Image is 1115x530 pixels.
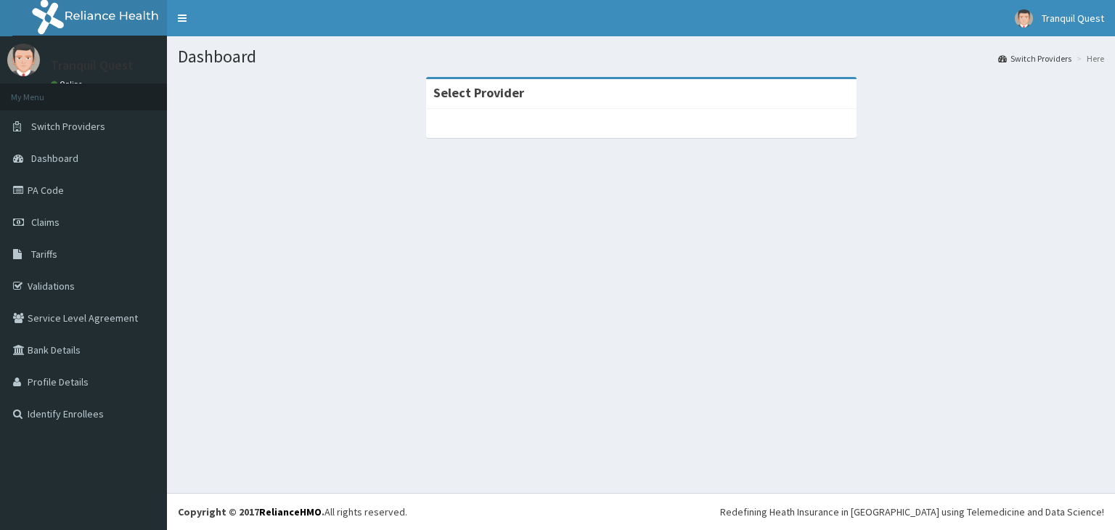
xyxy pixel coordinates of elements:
a: Switch Providers [998,52,1071,65]
a: RelianceHMO [259,505,322,518]
span: Tariffs [31,248,57,261]
footer: All rights reserved. [167,493,1115,530]
li: Here [1073,52,1104,65]
img: User Image [7,44,40,76]
span: Switch Providers [31,120,105,133]
span: Claims [31,216,60,229]
div: Redefining Heath Insurance in [GEOGRAPHIC_DATA] using Telemedicine and Data Science! [720,505,1104,519]
span: Tranquil Quest [1042,12,1104,25]
img: User Image [1015,9,1033,28]
strong: Select Provider [433,84,524,101]
p: Tranquil Quest [51,59,134,72]
a: Online [51,79,86,89]
strong: Copyright © 2017 . [178,505,324,518]
span: Dashboard [31,152,78,165]
h1: Dashboard [178,47,1104,66]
